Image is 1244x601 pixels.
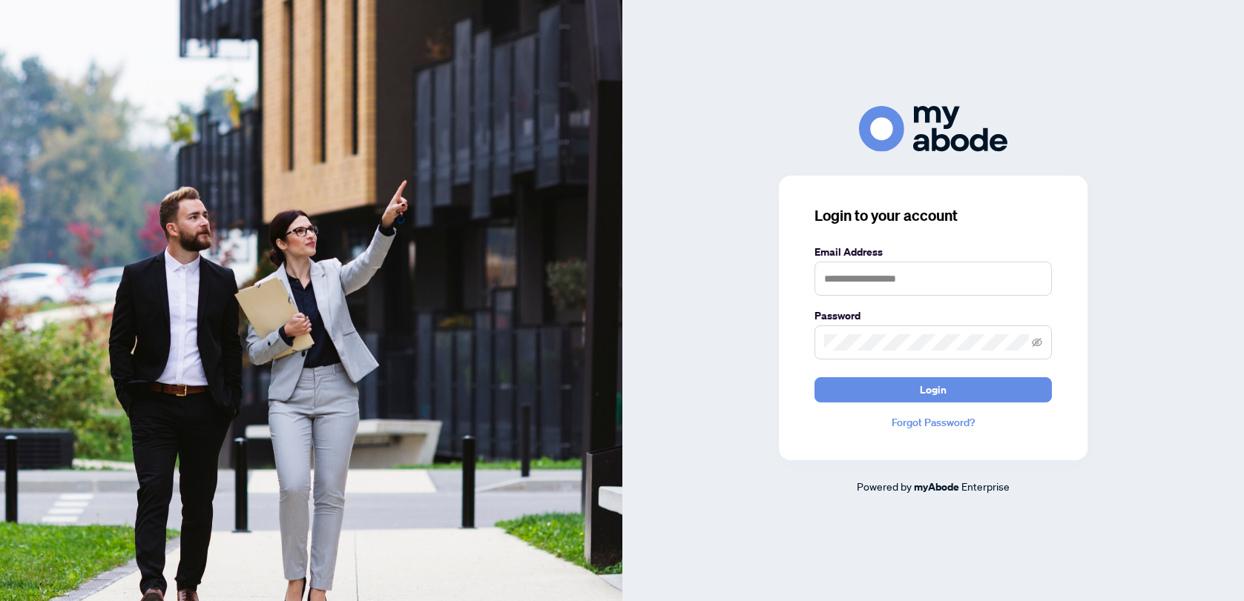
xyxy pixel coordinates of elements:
span: Login [920,378,947,402]
label: Email Address [814,244,1052,260]
h3: Login to your account [814,205,1052,226]
a: Forgot Password? [814,414,1052,431]
img: ma-logo [859,106,1007,151]
button: Login [814,377,1052,402]
span: Powered by [857,479,912,493]
label: Password [814,308,1052,324]
span: eye-invisible [1032,337,1042,348]
a: myAbode [914,479,959,495]
span: Enterprise [961,479,1010,493]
